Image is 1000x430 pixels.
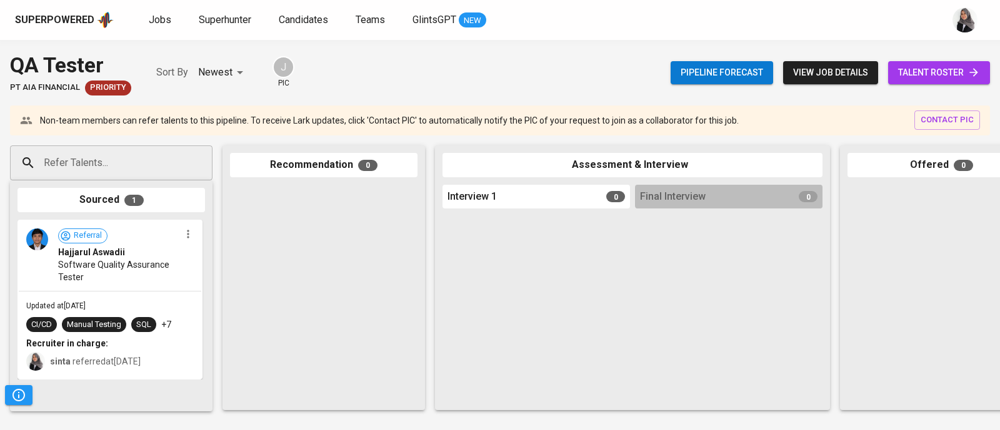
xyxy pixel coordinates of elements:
p: Sort By [156,65,188,80]
span: Pipeline forecast [681,65,763,81]
div: pic [272,56,294,89]
a: Teams [356,12,387,28]
span: PT AIA FINANCIAL [10,82,80,94]
img: de9a81864614b59d33dbd41f398637c5.jpg [26,228,48,250]
span: Interview 1 [447,190,497,204]
b: sinta [50,356,71,366]
div: New Job received from Demand Team [85,81,131,95]
div: Recommendation [230,153,417,177]
p: Newest [198,65,232,80]
a: Candidates [279,12,331,28]
span: referred at [DATE] [50,356,141,366]
span: Teams [356,14,385,26]
div: Sourced [17,188,205,212]
a: Superpoweredapp logo [15,11,114,29]
span: Hajjarul Aswadii [58,246,125,258]
button: Pipeline Triggers [5,385,32,405]
span: talent roster [898,65,980,81]
img: sinta.windasari@glints.com [952,7,977,32]
p: +7 [161,318,171,331]
div: Assessment & Interview [442,153,822,177]
span: 0 [954,160,973,171]
span: 0 [799,191,817,202]
span: Superhunter [199,14,251,26]
span: Final Interview [640,190,706,204]
span: GlintsGPT [412,14,456,26]
a: talent roster [888,61,990,84]
span: view job details [793,65,868,81]
button: view job details [783,61,878,84]
span: Updated at [DATE] [26,301,86,310]
div: J [272,56,294,78]
span: Jobs [149,14,171,26]
button: Open [206,162,208,164]
button: contact pic [914,110,980,130]
span: 1 [124,195,144,206]
button: Pipeline forecast [671,61,773,84]
span: Software Quality Assurance Tester [58,258,180,283]
span: Priority [85,82,131,94]
img: app logo [97,11,114,29]
span: 0 [358,160,377,171]
a: Jobs [149,12,174,28]
div: SQL [136,319,151,331]
span: NEW [459,14,486,27]
img: sinta.windasari@glints.com [26,352,45,371]
span: Candidates [279,14,328,26]
a: GlintsGPT NEW [412,12,486,28]
span: contact pic [921,113,974,127]
b: Recruiter in charge: [26,338,108,348]
span: 0 [606,191,625,202]
a: Superhunter [199,12,254,28]
p: Non-team members can refer talents to this pipeline. To receive Lark updates, click 'Contact PIC'... [40,114,739,127]
div: Superpowered [15,13,94,27]
div: Newest [198,61,247,84]
div: QA Tester [10,50,131,81]
div: Manual Testing [67,319,121,331]
div: CI/CD [31,319,52,331]
span: Referral [69,230,107,242]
